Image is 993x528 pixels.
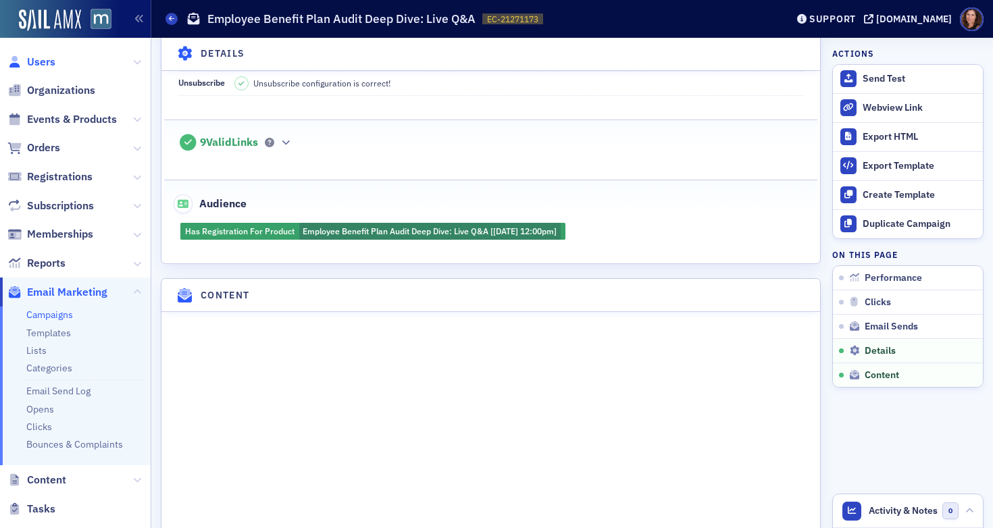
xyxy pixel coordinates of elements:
span: Users [27,55,55,70]
span: 0 [942,502,959,519]
span: Audience [174,194,247,213]
span: Reports [27,256,66,271]
span: Orders [27,140,60,155]
span: Email Marketing [27,285,107,300]
div: [DOMAIN_NAME] [876,13,952,25]
span: Unsubscribe configuration is correct! [253,77,390,89]
span: Unsubscribe [178,77,225,88]
span: Activity & Notes [869,504,938,518]
button: [DOMAIN_NAME] [864,14,957,24]
span: Subscriptions [27,199,94,213]
span: Memberships [27,227,93,242]
a: Opens [26,403,54,415]
div: Export Template [863,160,976,172]
span: Details [865,345,896,357]
h4: Details [201,47,245,61]
div: Webview Link [863,102,976,114]
img: SailAMX [19,9,81,31]
span: Tasks [27,502,55,517]
h4: Actions [832,47,874,59]
h4: On this page [832,248,984,261]
a: Templates [26,327,71,339]
img: SailAMX [91,9,111,30]
a: Subscriptions [7,199,94,213]
h4: Content [201,288,250,302]
div: Export HTML [863,131,976,143]
a: Registrations [7,169,93,184]
a: Email Send Log [26,385,91,397]
span: Clicks [865,296,891,309]
span: 9 Valid Links [200,136,258,149]
h1: Employee Benefit Plan Audit Deep Dive: Live Q&A [207,11,476,27]
span: Organizations [27,83,95,98]
a: Export HTML [833,122,983,151]
a: Create Template [833,180,983,209]
a: Categories [26,362,72,374]
button: Send Test [833,65,983,93]
a: View Homepage [81,9,111,32]
a: Reports [7,256,66,271]
span: Content [27,473,66,487]
span: Events & Products [27,112,117,127]
a: Email Marketing [7,285,107,300]
span: Profile [960,7,984,31]
span: Registrations [27,169,93,184]
div: Create Template [863,189,976,201]
a: Export Template [833,151,983,180]
a: Webview Link [833,93,983,122]
a: Users [7,55,55,70]
span: EC-21271173 [487,14,538,25]
div: Send Test [863,73,976,85]
a: Memberships [7,227,93,242]
a: Events & Products [7,112,117,127]
span: Email Sends [865,321,918,333]
a: Organizations [7,83,95,98]
span: Performance [865,272,922,284]
div: Duplicate Campaign [863,218,976,230]
a: Campaigns [26,309,73,321]
div: Support [809,13,856,25]
button: Duplicate Campaign [833,209,983,238]
a: Tasks [7,502,55,517]
a: Lists [26,344,47,357]
a: Content [7,473,66,487]
span: Content [865,369,899,381]
a: Orders [7,140,60,155]
a: Clicks [26,421,52,433]
a: Bounces & Complaints [26,438,123,450]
